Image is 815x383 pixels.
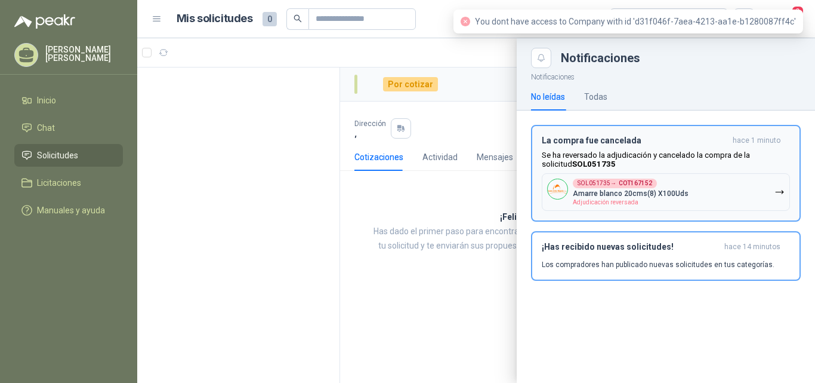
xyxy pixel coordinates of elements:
p: Se ha reversado la adjudicación y cancelado la compra de la solicitud [542,151,790,168]
a: Inicio [14,89,123,112]
button: 2 [779,8,801,30]
img: Company Logo [548,179,567,199]
span: Chat [37,121,55,134]
p: Amarre blanco 20cms(8) X100Uds [573,189,689,198]
a: Solicitudes [14,144,123,167]
div: Todas [584,90,607,103]
span: Licitaciones [37,176,81,189]
p: Notificaciones [517,68,815,83]
button: ¡Has recibido nuevas solicitudes!hace 14 minutos Los compradores han publicado nuevas solicitudes... [531,231,801,281]
span: search [294,14,302,23]
a: Chat [14,117,123,139]
span: hace 1 minuto [733,136,780,146]
div: No leídas [531,90,565,103]
b: COT167152 [619,180,652,186]
span: 0 [263,12,277,26]
button: La compra fue canceladahace 1 minuto Se ha reversado la adjudicación y cancelado la compra de la ... [531,125,801,222]
button: Company LogoSOL051735→COT167152Amarre blanco 20cms(8) X100UdsAdjudicación reversada [542,173,790,211]
p: Los compradores han publicado nuevas solicitudes en tus categorías. [542,259,774,270]
div: Notificaciones [561,52,801,64]
span: Manuales y ayuda [37,204,105,217]
a: Manuales y ayuda [14,199,123,222]
h3: La compra fue cancelada [542,136,728,146]
a: Licitaciones [14,171,123,194]
img: Logo peakr [14,14,75,29]
h1: Mis solicitudes [177,10,253,27]
b: SOL051735 [572,160,616,168]
span: You dont have access to Company with id 'd31f046f-7aea-4213-aa1e-b1280087ff4c' [475,17,796,26]
span: Inicio [37,94,56,107]
span: close-circle [461,17,470,26]
p: [PERSON_NAME] [PERSON_NAME] [45,45,123,62]
span: 2 [791,5,804,17]
span: Solicitudes [37,149,78,162]
button: Close [531,48,551,68]
div: SOL051735 → [573,179,657,188]
span: hace 14 minutos [724,242,780,252]
h3: ¡Has recibido nuevas solicitudes! [542,242,720,252]
span: Adjudicación reversada [573,199,638,206]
